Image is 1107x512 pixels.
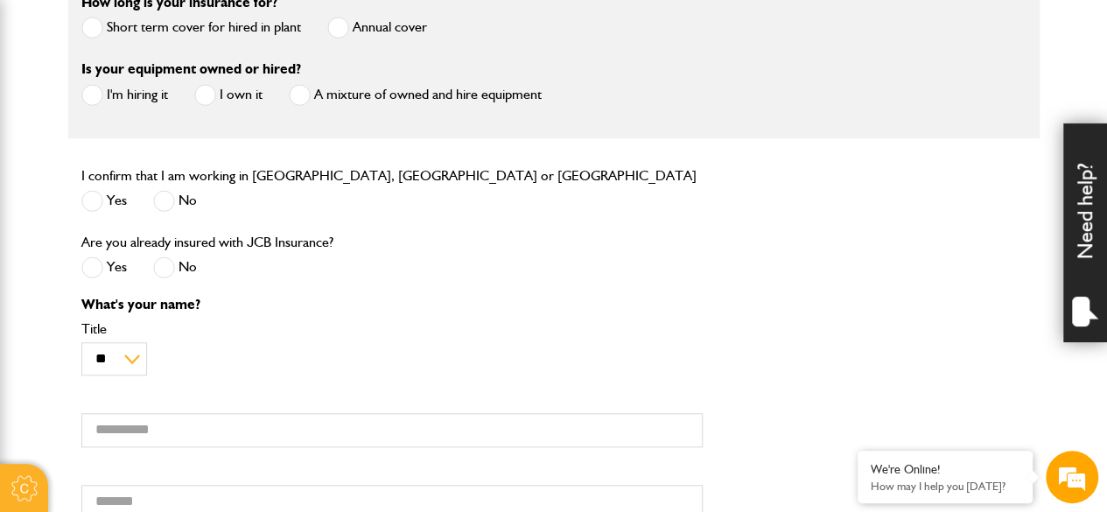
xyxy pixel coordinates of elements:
[238,394,318,417] em: Start Chat
[289,84,542,106] label: A mixture of owned and hire equipment
[81,256,127,278] label: Yes
[23,162,319,200] input: Enter your last name
[871,462,1019,477] div: We're Online!
[91,98,294,121] div: Chat with us now
[81,62,301,76] label: Is your equipment owned or hired?
[153,256,197,278] label: No
[81,190,127,212] label: Yes
[81,322,703,336] label: Title
[81,235,333,249] label: Are you already insured with JCB Insurance?
[30,97,74,122] img: d_20077148190_company_1631870298795_20077148190
[287,9,329,51] div: Minimize live chat window
[327,17,427,39] label: Annual cover
[81,84,168,106] label: I'm hiring it
[81,169,697,183] label: I confirm that I am working in [GEOGRAPHIC_DATA], [GEOGRAPHIC_DATA] or [GEOGRAPHIC_DATA]
[1063,123,1107,342] div: Need help?
[23,317,319,378] textarea: Type your message and hit 'Enter'
[81,17,301,39] label: Short term cover for hired in plant
[23,214,319,252] input: Enter your email address
[194,84,263,106] label: I own it
[81,298,703,312] p: What's your name?
[871,480,1019,493] p: How may I help you today?
[23,265,319,304] input: Enter your phone number
[153,190,197,212] label: No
